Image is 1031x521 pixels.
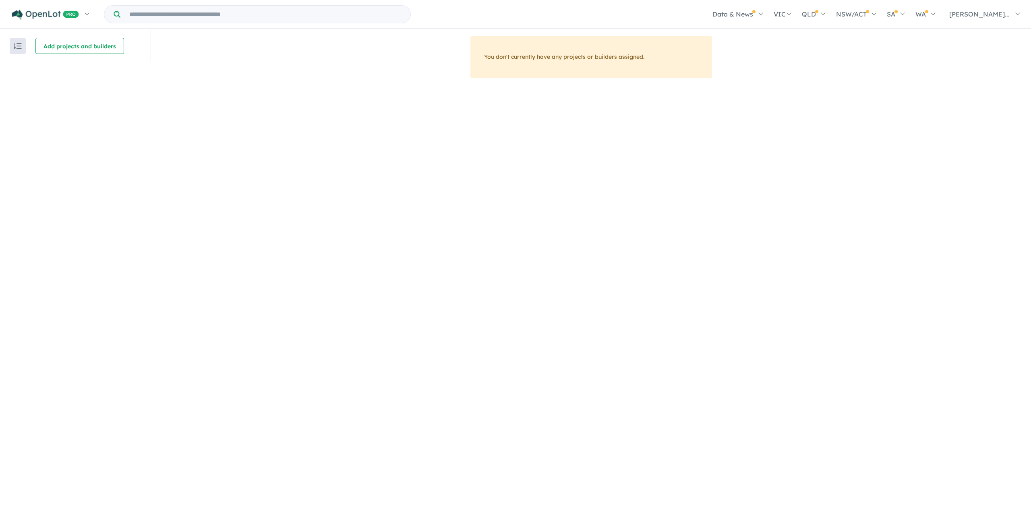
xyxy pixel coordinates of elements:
img: sort.svg [14,43,22,49]
input: Try estate name, suburb, builder or developer [122,6,409,23]
div: You don't currently have any projects or builders assigned. [470,36,712,78]
button: Add projects and builders [35,38,124,54]
span: [PERSON_NAME]... [949,10,1010,18]
img: Openlot PRO Logo White [12,10,79,20]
